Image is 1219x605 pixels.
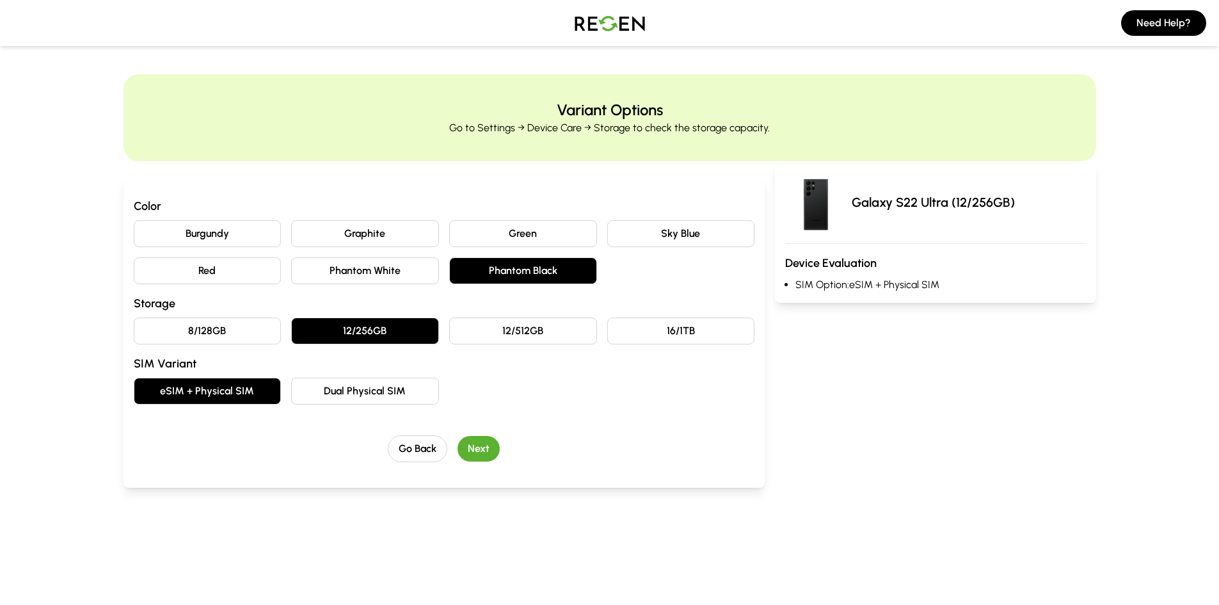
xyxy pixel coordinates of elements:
button: Graphite [291,220,439,247]
h3: Device Evaluation [785,254,1085,272]
p: Go to Settings → Device Care → Storage to check the storage capacity. [449,120,770,136]
li: SIM Option: eSIM + Physical SIM [795,277,1085,293]
button: 16/1TB [607,318,755,344]
button: Go Back [388,435,447,462]
button: Red [134,257,282,284]
button: Need Help? [1121,10,1206,36]
h3: SIM Variant [134,355,755,373]
button: Sky Blue [607,220,755,247]
p: Galaxy S22 Ultra (12/256GB) [852,193,1015,211]
h3: Color [134,197,755,215]
button: 12/512GB [449,318,597,344]
img: Logo [565,5,655,41]
button: eSIM + Physical SIM [134,378,282,405]
button: Phantom White [291,257,439,284]
h3: Storage [134,294,755,312]
button: Phantom Black [449,257,597,284]
button: 12/256GB [291,318,439,344]
button: Green [449,220,597,247]
img: Galaxy S22 Ultra [785,172,847,233]
button: Burgundy [134,220,282,247]
button: 8/128GB [134,318,282,344]
button: Next [458,436,500,462]
h2: Variant Options [557,100,663,120]
button: Dual Physical SIM [291,378,439,405]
